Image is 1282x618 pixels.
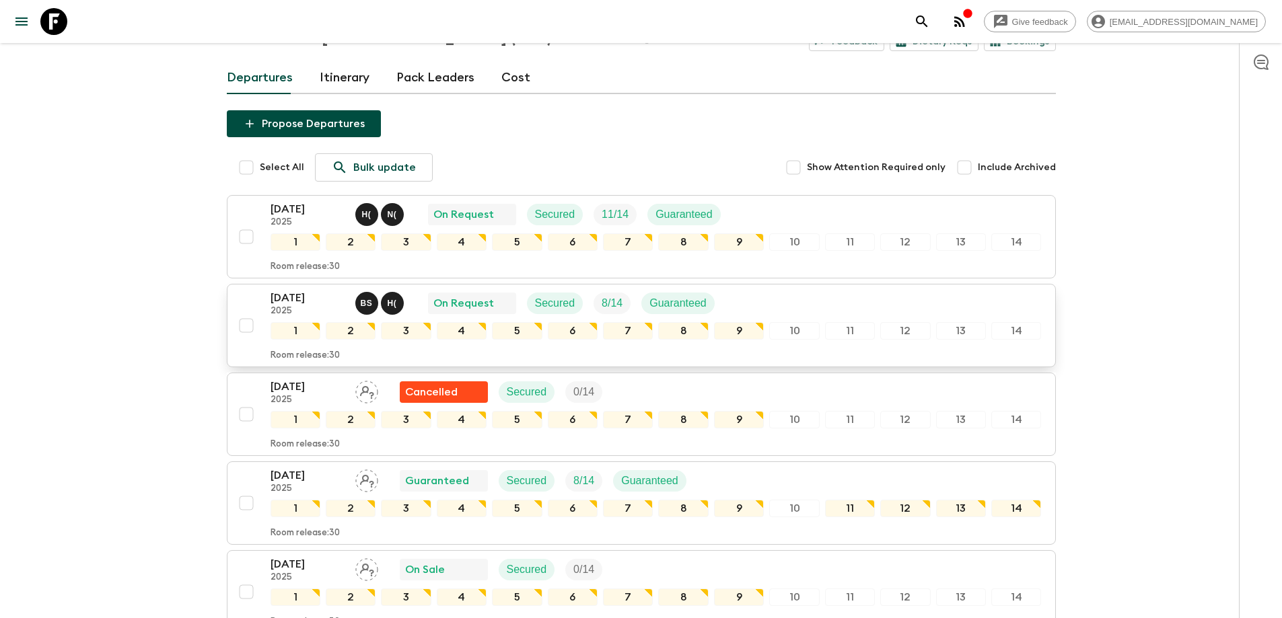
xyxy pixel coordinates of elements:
[362,209,371,220] p: H (
[499,381,555,403] div: Secured
[355,385,378,395] span: Assign pack leader
[880,322,930,340] div: 12
[603,233,653,251] div: 7
[433,295,494,311] p: On Request
[880,500,930,517] div: 12
[326,588,376,606] div: 2
[271,395,345,405] p: 2025
[437,500,487,517] div: 4
[405,473,469,489] p: Guaranteed
[825,233,875,251] div: 11
[227,373,1056,456] button: [DATE]2025Assign pack leaderFlash Pack cancellationSecuredTrip Fill1234567891011121314Room releas...
[991,322,1041,340] div: 14
[655,206,713,223] p: Guaranteed
[271,556,345,572] p: [DATE]
[381,500,431,517] div: 3
[527,204,583,225] div: Secured
[271,233,320,251] div: 1
[499,559,555,580] div: Secured
[573,562,594,578] p: 0 / 14
[271,528,340,539] p: Room release: 30
[714,233,764,251] div: 9
[769,322,819,340] div: 10
[603,500,653,517] div: 7
[527,293,583,314] div: Secured
[714,411,764,428] div: 9
[603,411,653,428] div: 7
[978,161,1056,174] span: Include Archived
[405,562,445,578] p: On Sale
[548,588,598,606] div: 6
[381,411,431,428] div: 3
[501,62,530,94] a: Cost
[880,588,930,606] div: 12
[361,298,373,309] p: B S
[507,384,547,400] p: Secured
[260,161,304,174] span: Select All
[594,293,631,314] div: Trip Fill
[227,110,381,137] button: Propose Departures
[499,470,555,492] div: Secured
[991,500,1041,517] div: 14
[492,500,542,517] div: 5
[227,195,1056,278] button: [DATE]2025Hai (Le Mai) Nhat, Nak (Vong) SararatanakOn RequestSecuredTrip FillGuaranteed1234567891...
[271,411,320,428] div: 1
[271,439,340,450] p: Room release: 30
[573,384,594,400] p: 0 / 14
[573,473,594,489] p: 8 / 14
[271,379,345,395] p: [DATE]
[769,500,819,517] div: 10
[565,381,602,403] div: Trip Fill
[936,411,986,428] div: 13
[8,8,35,35] button: menu
[437,233,487,251] div: 4
[535,206,575,223] p: Secured
[807,161,946,174] span: Show Attention Required only
[381,233,431,251] div: 3
[271,322,320,340] div: 1
[388,209,397,220] p: N (
[1005,17,1075,27] span: Give feedback
[271,290,345,306] p: [DATE]
[1087,11,1266,32] div: [EMAIL_ADDRESS][DOMAIN_NAME]
[227,62,293,94] a: Departures
[227,461,1056,545] button: [DATE]2025Assign pack leaderGuaranteedSecuredTrip FillGuaranteed1234567891011121314Room release:30
[507,473,547,489] p: Secured
[548,322,598,340] div: 6
[227,284,1056,367] button: [DATE]2025Bo Sowath, Hai (Le Mai) NhatOn RequestSecuredTrip FillGuaranteed1234567891011121314Room...
[492,588,542,606] div: 5
[658,233,708,251] div: 8
[326,500,376,517] div: 2
[991,588,1041,606] div: 14
[271,467,345,484] p: [DATE]
[355,207,406,218] span: Hai (Le Mai) Nhat, Nak (Vong) Sararatanak
[769,233,819,251] div: 10
[355,292,406,315] button: BSH(
[658,411,708,428] div: 8
[602,206,629,223] p: 11 / 14
[437,411,487,428] div: 4
[991,411,1041,428] div: 14
[594,204,637,225] div: Trip Fill
[825,411,875,428] div: 11
[388,298,397,309] p: H (
[825,322,875,340] div: 11
[603,588,653,606] div: 7
[936,322,986,340] div: 13
[353,159,416,176] p: Bulk update
[880,233,930,251] div: 12
[271,572,345,583] p: 2025
[714,322,764,340] div: 9
[602,295,622,311] p: 8 / 14
[326,322,376,340] div: 2
[603,322,653,340] div: 7
[649,295,707,311] p: Guaranteed
[271,217,345,228] p: 2025
[492,322,542,340] div: 5
[271,201,345,217] p: [DATE]
[326,233,376,251] div: 2
[825,500,875,517] div: 11
[936,588,986,606] div: 13
[565,559,602,580] div: Trip Fill
[396,62,474,94] a: Pack Leaders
